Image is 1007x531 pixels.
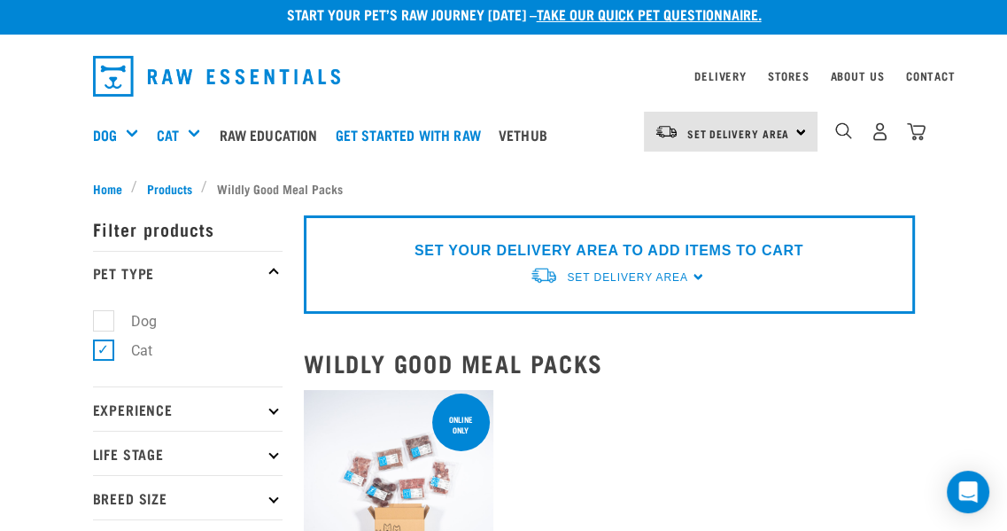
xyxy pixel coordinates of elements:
[103,340,159,362] label: Cat
[494,99,561,170] a: Vethub
[157,124,179,145] a: Cat
[93,179,915,198] nav: breadcrumbs
[567,271,687,284] span: Set Delivery Area
[137,179,201,198] a: Products
[947,471,989,513] div: Open Intercom Messenger
[537,10,762,18] a: take our quick pet questionnaire.
[304,349,915,377] h2: Wildly Good Meal Packs
[93,56,341,97] img: Raw Essentials Logo
[871,122,889,141] img: user.png
[93,431,283,475] p: Life Stage
[93,475,283,519] p: Breed Size
[830,73,884,79] a: About Us
[214,99,330,170] a: Raw Education
[147,179,192,198] span: Products
[93,387,283,431] p: Experience
[694,73,746,79] a: Delivery
[93,251,283,295] p: Pet Type
[768,73,809,79] a: Stores
[835,122,852,139] img: home-icon-1@2x.png
[655,124,678,140] img: van-moving.png
[907,122,926,141] img: home-icon@2x.png
[103,310,164,332] label: Dog
[93,179,132,198] a: Home
[530,266,558,285] img: van-moving.png
[432,406,490,443] div: ONLINE ONLY
[906,73,956,79] a: Contact
[93,207,283,251] p: Filter products
[79,49,929,104] nav: dropdown navigation
[331,99,494,170] a: Get started with Raw
[93,124,117,145] a: Dog
[687,130,790,137] span: Set Delivery Area
[414,240,803,262] p: SET YOUR DELIVERY AREA TO ADD ITEMS TO CART
[93,179,122,198] span: Home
